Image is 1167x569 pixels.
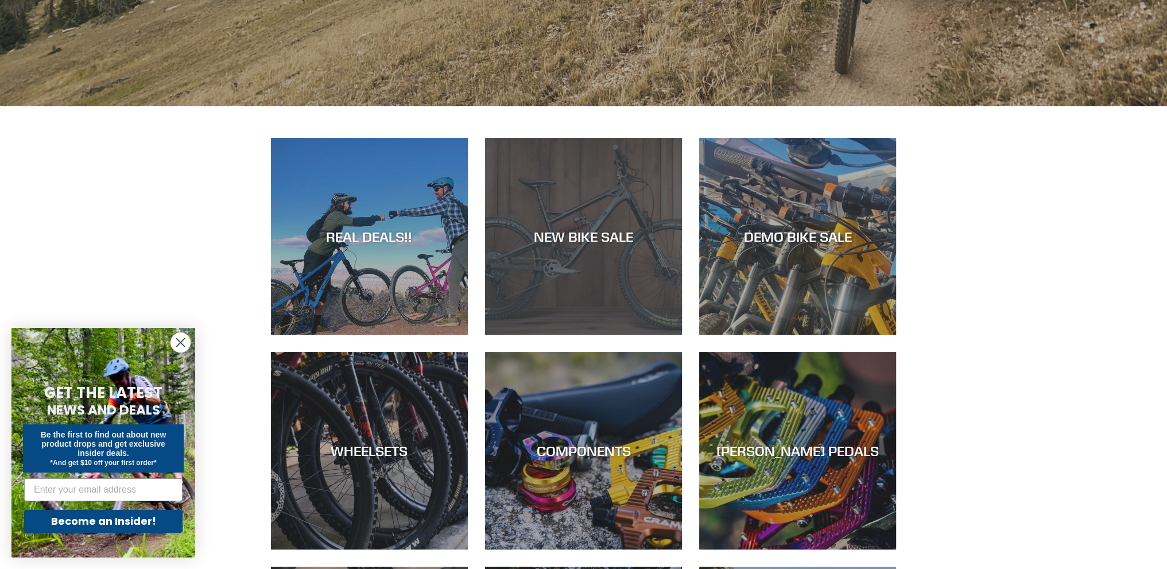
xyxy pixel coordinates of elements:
span: NEWS AND DEALS [47,401,160,419]
button: Close dialog [170,332,191,353]
div: REAL DEALS!! [271,228,468,245]
span: Be the first to find out about new product drops and get exclusive insider deals. [41,430,166,458]
a: WHEELSETS [271,352,468,549]
a: NEW BIKE SALE [485,138,682,335]
a: COMPONENTS [485,352,682,549]
span: GET THE LATEST [44,382,162,403]
button: Become an Insider! [24,510,183,533]
div: WHEELSETS [271,443,468,459]
a: REAL DEALS!! [271,138,468,335]
div: NEW BIKE SALE [485,228,682,245]
a: DEMO BIKE SALE [699,138,896,335]
div: [PERSON_NAME] PEDALS [699,443,896,459]
a: [PERSON_NAME] PEDALS [699,352,896,549]
input: Enter your email address [24,478,183,501]
div: DEMO BIKE SALE [699,228,896,245]
div: COMPONENTS [485,443,682,459]
span: *And get $10 off your first order* [50,459,156,467]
